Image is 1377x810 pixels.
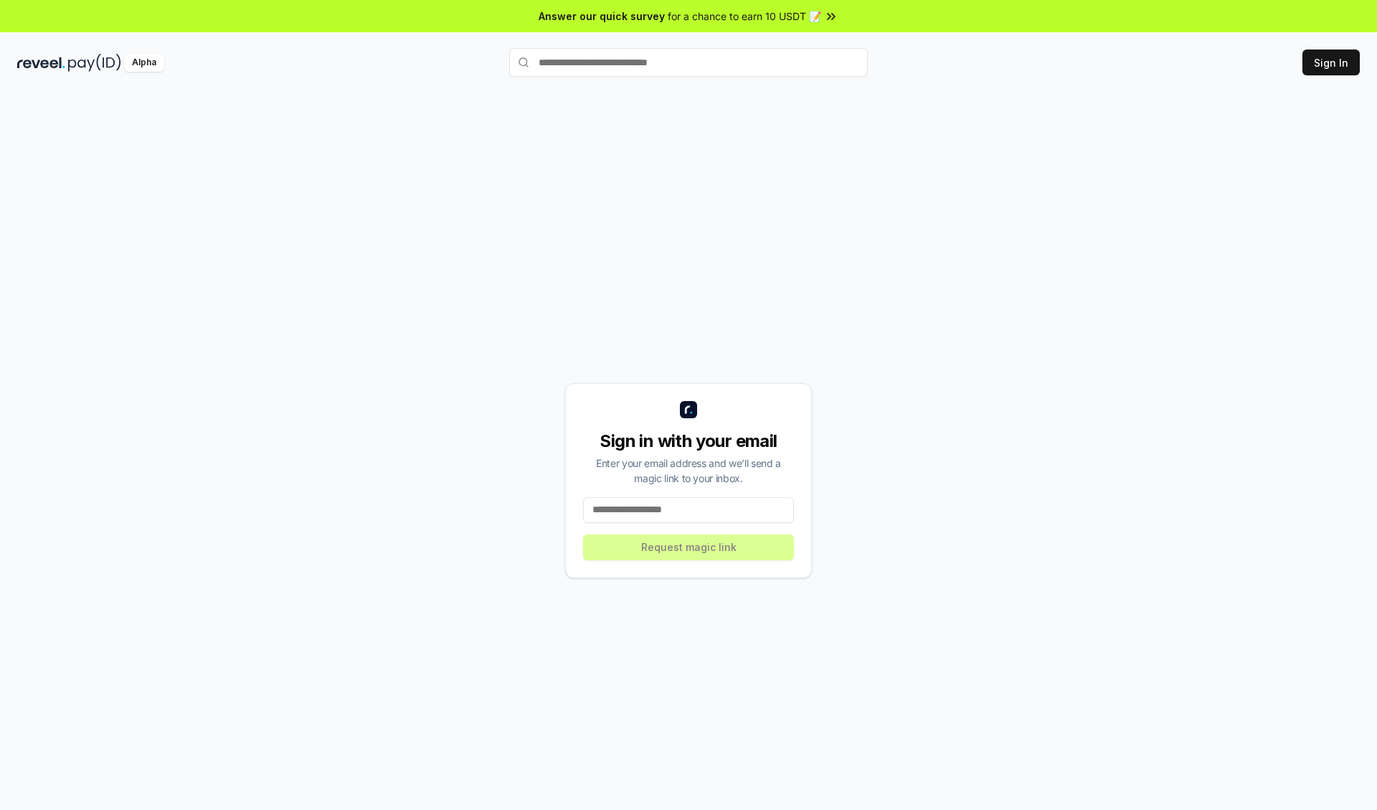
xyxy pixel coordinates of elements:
div: Enter your email address and we’ll send a magic link to your inbox. [583,456,794,486]
span: Answer our quick survey [539,9,665,24]
img: logo_small [680,401,697,418]
div: Sign in with your email [583,430,794,453]
span: for a chance to earn 10 USDT 📝 [668,9,821,24]
div: Alpha [124,54,164,72]
img: reveel_dark [17,54,65,72]
img: pay_id [68,54,121,72]
button: Sign In [1302,50,1360,75]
